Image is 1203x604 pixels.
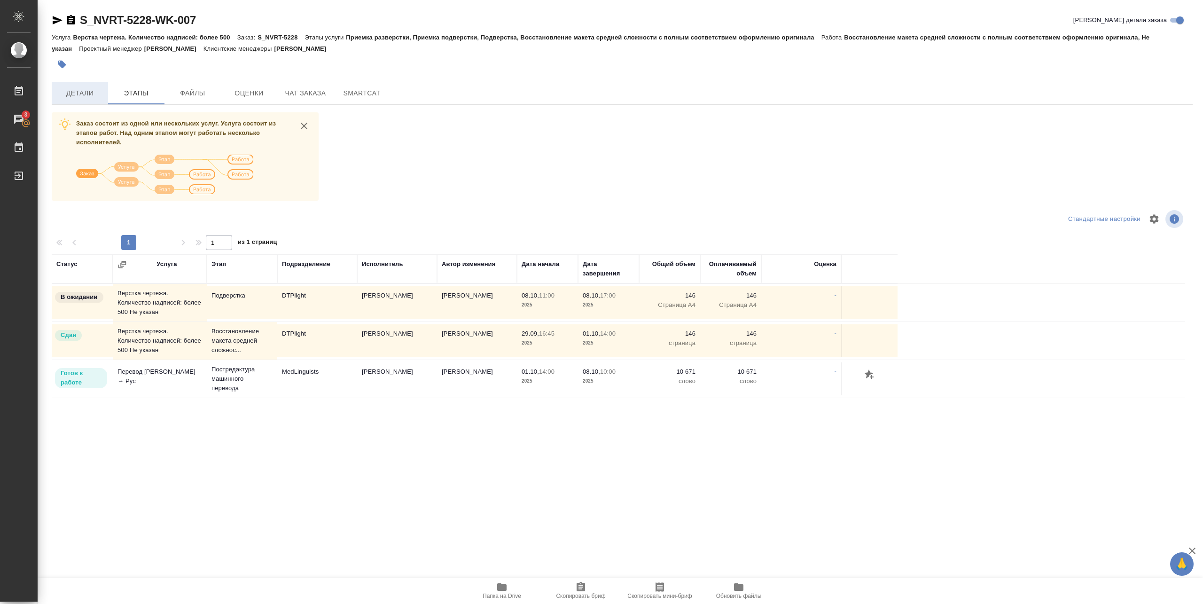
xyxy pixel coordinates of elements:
[52,54,72,75] button: Добавить тэг
[522,377,573,386] p: 2025
[117,260,127,269] button: Сгруппировать
[522,338,573,348] p: 2025
[862,367,878,383] button: Добавить оценку
[705,291,757,300] p: 146
[211,259,226,269] div: Этап
[79,45,144,52] p: Проектный менеджер
[705,338,757,348] p: страница
[80,14,196,26] a: S_NVRT-5228-WK-007
[583,300,634,310] p: 2025
[277,324,357,357] td: DTPlight
[277,286,357,319] td: DTPlight
[644,338,695,348] p: страница
[1174,554,1190,574] span: 🙏
[437,324,517,357] td: [PERSON_NAME]
[705,259,757,278] div: Оплачиваемый объем
[258,34,305,41] p: S_NVRT-5228
[61,330,76,340] p: Сдан
[297,119,311,133] button: close
[1143,208,1165,230] span: Настроить таблицу
[18,110,33,119] span: 3
[583,338,634,348] p: 2025
[283,87,328,99] span: Чат заказа
[442,259,495,269] div: Автор изменения
[583,377,634,386] p: 2025
[522,368,539,375] p: 01.10,
[644,329,695,338] p: 146
[237,34,258,41] p: Заказ:
[114,87,159,99] span: Этапы
[170,87,215,99] span: Файлы
[156,259,177,269] div: Услуга
[835,368,836,375] a: -
[600,292,616,299] p: 17:00
[1165,210,1185,228] span: Посмотреть информацию
[705,377,757,386] p: слово
[522,330,539,337] p: 29.09,
[305,34,346,41] p: Этапы услуги
[644,377,695,386] p: слово
[539,292,555,299] p: 11:00
[437,362,517,395] td: [PERSON_NAME]
[76,120,276,146] span: Заказ состоит из одной или нескольких услуг. Услуга состоит из этапов работ. Над одним этапом мог...
[583,259,634,278] div: Дата завершения
[539,330,555,337] p: 16:45
[346,34,821,41] p: Приемка разверстки, Приемка подверстки, Подверстка, Восстановление макета средней сложности с пол...
[113,362,207,395] td: Перевод [PERSON_NAME] → Рус
[52,34,73,41] p: Услуга
[357,286,437,319] td: [PERSON_NAME]
[282,259,330,269] div: Подразделение
[644,291,695,300] p: 146
[821,34,844,41] p: Работа
[56,259,78,269] div: Статус
[583,330,600,337] p: 01.10,
[339,87,384,99] span: SmartCat
[362,259,403,269] div: Исполнитель
[65,15,77,26] button: Скопировать ссылку
[814,259,836,269] div: Оценка
[644,367,695,377] p: 10 671
[522,259,559,269] div: Дата начала
[57,87,102,99] span: Детали
[227,87,272,99] span: Оценки
[52,15,63,26] button: Скопировать ссылку для ЯМессенджера
[583,368,600,375] p: 08.10,
[274,45,333,52] p: [PERSON_NAME]
[539,368,555,375] p: 14:00
[73,34,237,41] p: Верстка чертежа. Количество надписей: более 500
[522,292,539,299] p: 08.10,
[705,329,757,338] p: 146
[644,300,695,310] p: Страница А4
[61,292,98,302] p: В ожидании
[61,369,102,387] p: Готов к работе
[652,259,695,269] div: Общий объем
[835,292,836,299] a: -
[211,365,273,393] p: Постредактура машинного перевода
[357,324,437,357] td: [PERSON_NAME]
[144,45,203,52] p: [PERSON_NAME]
[238,236,277,250] span: из 1 страниц
[1066,212,1143,227] div: split button
[835,330,836,337] a: -
[203,45,274,52] p: Клиентские менеджеры
[277,362,357,395] td: MedLinguists
[1170,552,1194,576] button: 🙏
[705,300,757,310] p: Страница А4
[1073,16,1167,25] span: [PERSON_NAME] детали заказа
[211,327,273,355] p: Восстановление макета средней сложнос...
[113,322,207,360] td: Верстка чертежа. Количество надписей: более 500 Не указан
[2,108,35,131] a: 3
[600,368,616,375] p: 10:00
[600,330,616,337] p: 14:00
[583,292,600,299] p: 08.10,
[357,362,437,395] td: [PERSON_NAME]
[522,300,573,310] p: 2025
[437,286,517,319] td: [PERSON_NAME]
[211,291,273,300] p: Подверстка
[113,284,207,322] td: Верстка чертежа. Количество надписей: более 500 Не указан
[705,367,757,377] p: 10 671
